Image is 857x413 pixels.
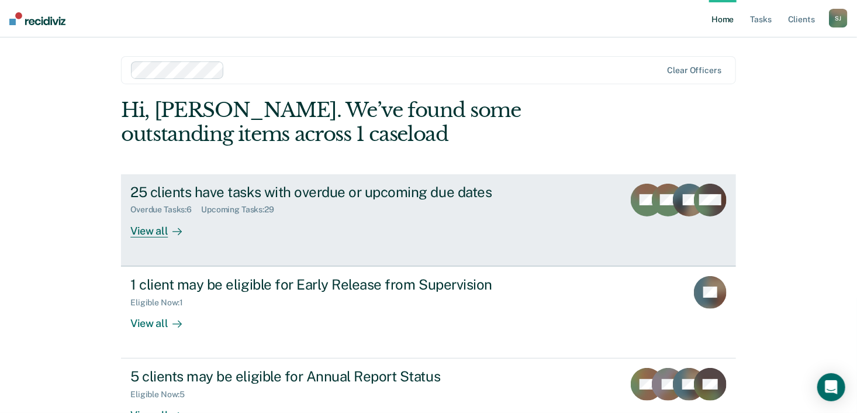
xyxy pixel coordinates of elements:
div: Eligible Now : 1 [130,298,192,308]
button: SJ [829,9,848,27]
div: View all [130,215,196,238]
div: Overdue Tasks : 6 [130,205,201,215]
div: View all [130,307,196,330]
div: Open Intercom Messenger [817,373,845,401]
div: 1 client may be eligible for Early Release from Supervision [130,276,541,293]
div: 25 clients have tasks with overdue or upcoming due dates [130,184,541,201]
div: Upcoming Tasks : 29 [201,205,284,215]
div: Clear officers [668,66,721,75]
div: 5 clients may be eligible for Annual Report Status [130,368,541,385]
img: Recidiviz [9,12,65,25]
div: Eligible Now : 5 [130,390,194,400]
a: 1 client may be eligible for Early Release from SupervisionEligible Now:1View all [121,266,736,359]
div: Hi, [PERSON_NAME]. We’ve found some outstanding items across 1 caseload [121,98,613,146]
div: S J [829,9,848,27]
a: 25 clients have tasks with overdue or upcoming due datesOverdue Tasks:6Upcoming Tasks:29View all [121,174,736,266]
